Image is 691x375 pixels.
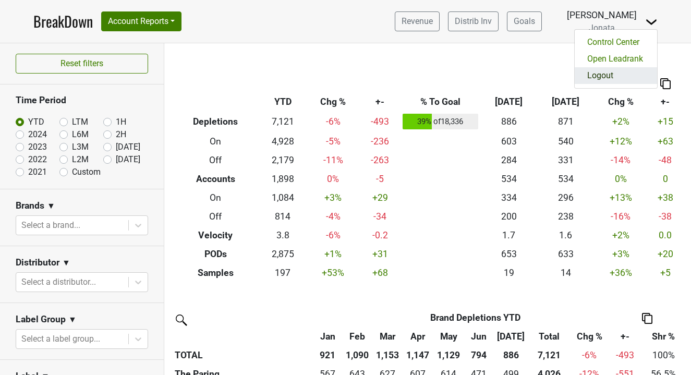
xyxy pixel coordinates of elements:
[360,112,401,132] td: -493
[537,112,594,132] td: 871
[342,327,372,346] th: Feb: activate to sort column ascending
[537,170,594,188] td: 534
[594,112,647,132] td: +2 %
[360,93,401,112] th: +-
[529,346,571,365] th: 7,121
[116,128,126,141] label: 2H
[537,93,594,112] th: [DATE]
[172,112,259,132] th: Depletions
[480,151,537,170] td: 284
[537,263,594,282] td: 14
[537,132,594,151] td: 540
[72,153,89,166] label: L2M
[537,151,594,170] td: 331
[537,207,594,226] td: 238
[172,245,259,263] th: PODs
[480,263,537,282] td: 19
[594,226,647,245] td: +2 %
[28,141,47,153] label: 2023
[72,116,88,128] label: LTM
[594,245,647,263] td: +3 %
[594,151,647,170] td: -14 %
[72,141,89,153] label: L3M
[575,51,657,67] a: Open Leadrank
[68,313,77,326] span: ▼
[259,226,307,245] td: 3.8
[16,314,66,325] h3: Label Group
[172,132,259,151] th: On
[448,11,499,31] a: Distrib Inv
[647,112,683,132] td: +15
[16,54,148,74] button: Reset filters
[259,170,307,188] td: 1,898
[403,346,433,365] th: 1,147
[307,93,360,112] th: Chg %
[660,78,671,89] img: Copy to clipboard
[172,263,259,282] th: Samples
[647,151,683,170] td: -48
[641,346,685,365] td: 100%
[480,93,537,112] th: [DATE]
[313,327,342,346] th: Jan: activate to sort column ascending
[116,153,140,166] label: [DATE]
[493,346,529,365] th: 886
[172,151,259,170] th: Off
[642,313,652,324] img: Copy to clipboard
[480,226,537,245] td: 1.7
[259,207,307,226] td: 814
[480,245,537,263] td: 653
[172,226,259,245] th: Velocity
[360,188,401,207] td: +29
[360,226,401,245] td: -0.2
[400,93,480,112] th: % To Goal
[537,226,594,245] td: 1.6
[594,170,647,188] td: 0 %
[342,308,609,327] th: Brand Depletions YTD
[507,11,542,31] a: Goals
[28,116,44,128] label: YTD
[259,188,307,207] td: 1,084
[307,151,360,170] td: -11 %
[480,207,537,226] td: 200
[480,188,537,207] td: 334
[116,141,140,153] label: [DATE]
[313,346,342,365] th: 921
[62,257,70,269] span: ▼
[575,34,657,51] a: Control Center
[594,263,647,282] td: +36 %
[647,170,683,188] td: 0
[609,327,641,346] th: +-: activate to sort column ascending
[259,263,307,282] td: 197
[28,153,47,166] label: 2022
[259,132,307,151] td: 4,928
[360,151,401,170] td: -263
[647,226,683,245] td: 0.0
[360,132,401,151] td: -236
[16,257,59,268] h3: Distributor
[589,23,615,33] span: Jonata
[307,245,360,263] td: +1 %
[433,346,465,365] th: 1,129
[465,327,493,346] th: Jun: activate to sort column ascending
[582,350,597,360] span: -6%
[594,188,647,207] td: +13 %
[537,245,594,263] td: 633
[172,311,189,328] img: filter
[172,327,313,346] th: &nbsp;: activate to sort column ascending
[570,327,609,346] th: Chg %: activate to sort column ascending
[307,263,360,282] td: +53 %
[342,346,372,365] th: 1,090
[307,188,360,207] td: +3 %
[47,200,55,212] span: ▼
[480,112,537,132] td: 886
[72,166,101,178] label: Custom
[645,16,658,28] img: Dropdown Menu
[574,29,658,89] div: Dropdown Menu
[594,93,647,112] th: Chg %
[529,327,571,346] th: Total: activate to sort column ascending
[647,188,683,207] td: +38
[172,207,259,226] th: Off
[307,207,360,226] td: -4 %
[647,245,683,263] td: +20
[72,128,89,141] label: L6M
